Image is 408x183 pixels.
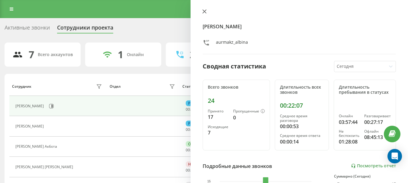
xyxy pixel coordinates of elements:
div: Не беспокоить [339,129,359,138]
span: 00 [186,127,190,132]
div: 03:57:44 [339,118,359,126]
div: Сотрудник [12,84,31,89]
div: Длительность пребывания в статусах [339,85,391,95]
div: 01:28:08 [339,138,359,145]
span: 00 [186,107,190,112]
div: [PERSON_NAME] [PERSON_NAME] [15,165,75,169]
div: Онлайн [127,52,144,57]
div: Сводная статистика [203,62,266,71]
div: Принято [208,109,228,113]
div: Разговаривает [186,100,217,106]
div: Среднее время разговора [280,114,324,123]
div: [PERSON_NAME] [15,104,45,108]
div: 00:00:14 [280,138,324,145]
div: 2 [190,49,195,60]
text: 15 [207,180,211,183]
div: Пропущенные [233,109,265,114]
div: 08:45:13 [364,134,391,141]
div: [PERSON_NAME] Акбота [15,144,59,149]
div: Всего аккаунтов [38,52,73,57]
div: Суммарно (Сегодня) [334,174,396,178]
div: Активные звонки [5,24,50,34]
div: [PERSON_NAME] [15,124,45,128]
span: 00 [186,147,190,153]
div: 7 [208,129,228,136]
div: Разговаривает [364,114,391,118]
div: Подробные данные звонков [203,162,272,170]
div: 17 [208,113,228,121]
div: Статус [182,84,194,89]
div: 7 [29,49,34,60]
div: : : [186,128,200,132]
div: 1 [118,49,123,60]
div: Сотрудники проекта [57,24,113,34]
div: 00:22:07 [280,102,324,109]
div: 00:27:17 [364,118,391,126]
div: Open Intercom Messenger [387,149,402,163]
div: : : [186,107,200,112]
div: 0 [233,114,265,121]
div: Отдел [110,84,120,89]
div: Исходящие [208,125,228,129]
div: : : [186,168,200,172]
span: 00 [186,168,190,173]
div: aurmakz_albina [216,39,248,48]
div: 24 [208,97,265,104]
div: Не беспокоить [186,161,217,167]
div: Всего звонков [208,85,265,90]
div: : : [186,148,200,152]
a: Посмотреть отчет [351,163,396,169]
div: Длительность всех звонков [280,85,324,95]
div: 00:00:53 [280,123,324,130]
div: Онлайн [186,141,205,147]
div: Офлайн [364,129,391,134]
div: Разговаривает [186,121,217,126]
div: Онлайн [339,114,359,118]
h4: [PERSON_NAME] [203,23,396,30]
div: Среднее время ответа [280,134,324,138]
